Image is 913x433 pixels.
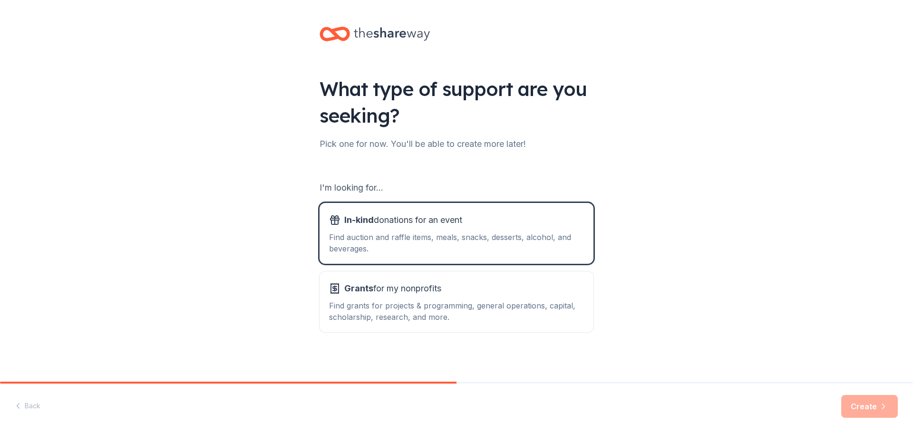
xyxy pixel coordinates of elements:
span: In-kind [344,215,374,225]
span: Grants [344,283,373,293]
div: I'm looking for... [320,180,593,195]
span: donations for an event [344,212,462,228]
span: for my nonprofits [344,281,441,296]
button: In-kinddonations for an eventFind auction and raffle items, meals, snacks, desserts, alcohol, and... [320,203,593,264]
div: What type of support are you seeking? [320,76,593,129]
button: Grantsfor my nonprofitsFind grants for projects & programming, general operations, capital, schol... [320,271,593,332]
div: Find grants for projects & programming, general operations, capital, scholarship, research, and m... [329,300,584,323]
div: Pick one for now. You'll be able to create more later! [320,136,593,152]
div: Find auction and raffle items, meals, snacks, desserts, alcohol, and beverages. [329,231,584,254]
